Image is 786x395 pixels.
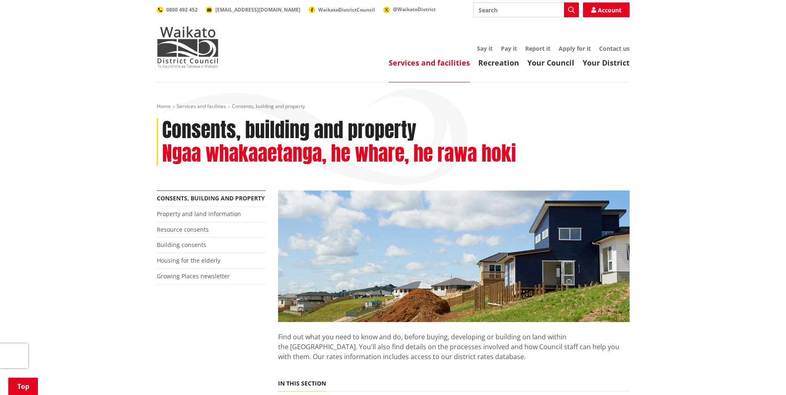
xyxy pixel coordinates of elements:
[157,103,630,110] nav: breadcrumb
[318,6,375,13] span: WaikatoDistrictCouncil
[157,272,230,280] a: Growing Places newsletter
[232,103,305,110] span: Consents, building and property
[157,226,209,233] a: Resource consents
[309,6,375,13] a: WaikatoDistrictCouncil
[278,190,630,322] img: Land-and-property-landscape
[393,6,436,13] span: @WaikatoDistrict
[525,45,550,52] a: Report it
[389,58,470,68] a: Services and facilities
[501,45,517,52] a: Pay it
[157,194,265,202] a: Consents, building and property
[157,26,219,68] img: Waikato District Council - Te Kaunihera aa Takiwaa o Waikato
[278,322,630,371] p: Find out what you need to know and do, before buying, developing or building on land within the [...
[157,241,206,249] a: Building consents
[157,103,171,110] a: Home
[478,58,519,68] a: Recreation
[162,118,416,142] h1: Consents, building and property
[278,380,326,387] h5: In this section
[166,6,198,13] span: 0800 492 452
[157,6,198,13] a: 0800 492 452
[583,2,630,17] a: Account
[157,210,241,218] a: Property and land information
[559,45,591,52] a: Apply for it
[157,256,220,264] a: Housing for the elderly
[206,6,300,13] a: [EMAIL_ADDRESS][DOMAIN_NAME]
[473,2,579,17] input: Search input
[599,45,630,52] a: Contact us
[162,142,516,166] h2: Ngaa whakaaetanga, he whare, he rawa hoki
[8,378,38,395] a: Top
[583,58,630,68] a: Your District
[383,6,436,13] a: @WaikatoDistrict
[527,58,574,68] a: Your Council
[215,6,300,13] span: [EMAIL_ADDRESS][DOMAIN_NAME]
[177,103,226,110] a: Services and facilities
[477,45,493,52] a: Say it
